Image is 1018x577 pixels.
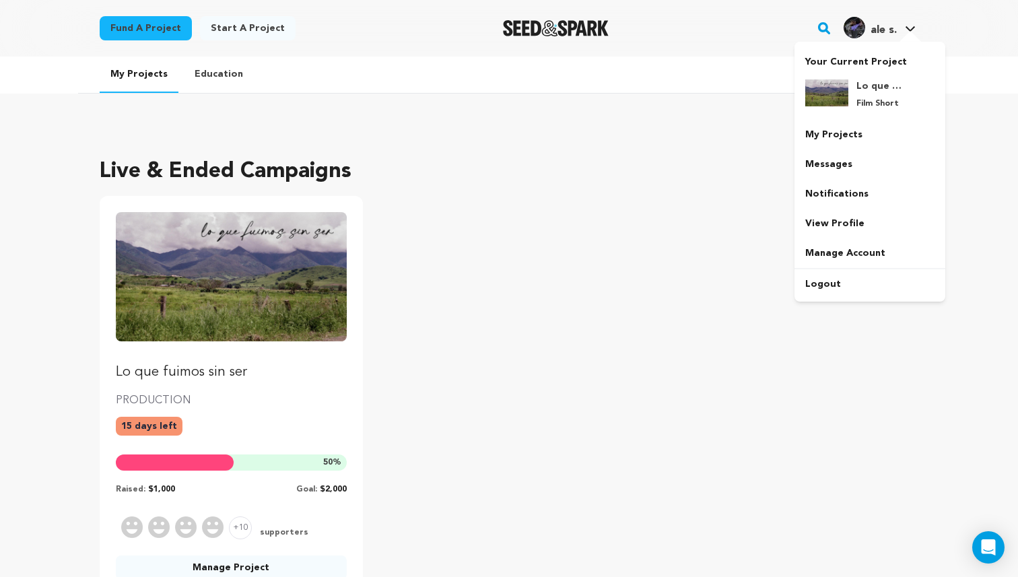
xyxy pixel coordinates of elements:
span: +10 [229,516,252,539]
a: My Projects [794,120,945,149]
img: Supporter Image [148,516,170,538]
div: Open Intercom Messenger [972,531,1005,564]
a: Seed&Spark Homepage [503,20,609,36]
span: Goal: [296,485,317,494]
span: Raised: [116,485,145,494]
span: 50 [323,459,333,467]
a: Logout [794,269,945,299]
a: Start a project [200,16,296,40]
a: Fund Lo que fuimos sin ser [116,212,347,382]
img: Seed&Spark Logo Dark Mode [503,20,609,36]
p: 15 days left [116,417,182,436]
div: ale s.'s Profile [844,17,897,38]
p: PRODUCTION [116,393,347,409]
a: Your Current Project Lo que fuimos sin ser Film Short [805,50,935,120]
a: ale s.'s Profile [841,14,918,38]
span: $2,000 [320,485,347,494]
img: 359c831d0d9274c9.png [805,79,848,106]
span: % [323,457,341,468]
img: Supporter Image [175,516,197,538]
p: Your Current Project [805,50,935,69]
span: $1,000 [148,485,175,494]
a: Education [184,57,254,92]
span: supporters [257,527,308,539]
p: Lo que fuimos sin ser [116,363,347,382]
span: ale s. [871,25,897,36]
img: d624ad818eaab36a.jpg [844,17,865,38]
a: My Projects [100,57,178,93]
span: ale s.'s Profile [841,14,918,42]
p: Film Short [856,98,905,109]
a: Manage Account [794,238,945,268]
img: Supporter Image [202,516,224,538]
a: View Profile [794,209,945,238]
a: Messages [794,149,945,179]
img: Supporter Image [121,516,143,538]
a: Fund a project [100,16,192,40]
h2: Live & Ended Campaigns [100,156,351,188]
a: Notifications [794,179,945,209]
h4: Lo que fuimos sin ser [856,79,905,93]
